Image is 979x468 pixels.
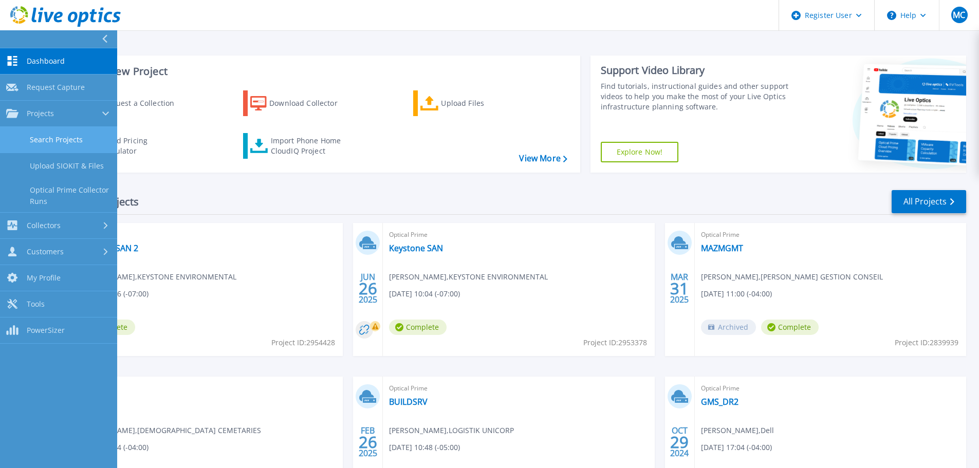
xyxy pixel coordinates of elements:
a: Explore Now! [601,142,679,162]
div: JUN 2025 [358,270,378,307]
div: Download Collector [269,93,352,114]
span: 31 [670,284,689,293]
span: [PERSON_NAME] , [PERSON_NAME] GESTION CONSEIL [701,271,883,283]
a: Download Collector [243,90,358,116]
span: 26 [359,284,377,293]
span: Optical Prime [389,229,648,240]
span: Collectors [27,221,61,230]
span: Request Capture [27,83,85,92]
span: Customers [27,247,64,256]
a: BUILDSRV [389,397,428,407]
div: FEB 2025 [358,423,378,461]
div: Find tutorials, instructional guides and other support videos to help you make the most of your L... [601,81,792,112]
div: Cloud Pricing Calculator [101,136,183,156]
a: View More [519,154,567,163]
span: Optical Prime [701,229,960,240]
span: [PERSON_NAME] , [DEMOGRAPHIC_DATA] CEMETARIES [78,425,261,436]
span: Optical Prime [701,383,960,394]
span: Project ID: 2839939 [895,337,958,348]
span: PowerSizer [27,326,65,335]
span: Dashboard [27,57,65,66]
span: [DATE] 10:48 (-05:00) [389,442,460,453]
span: Optical Prime [78,229,337,240]
span: My Profile [27,273,61,283]
span: [DATE] 10:04 (-07:00) [389,288,460,299]
div: Request a Collection [102,93,184,114]
span: Optical Prime [78,383,337,394]
div: Import Phone Home CloudIQ Project [271,136,351,156]
a: GMS_DR2 [701,397,738,407]
span: [PERSON_NAME] , KEYSTONE ENVIRONMENTAL [389,271,548,283]
span: MC [953,11,965,19]
span: 29 [670,438,689,446]
a: Request a Collection [73,90,188,116]
a: Keystone SAN [389,243,443,253]
div: MAR 2025 [670,270,689,307]
span: Optical Prime [389,383,648,394]
span: Tools [27,299,45,309]
span: Projects [27,109,54,118]
span: Archived [701,320,756,335]
span: [PERSON_NAME] , KEYSTONE ENVIRONMENTAL [78,271,236,283]
span: 26 [359,438,377,446]
a: MAZMGMT [701,243,743,253]
div: OCT 2024 [670,423,689,461]
span: Complete [761,320,819,335]
h3: Start a New Project [73,66,567,77]
span: Project ID: 2954428 [271,337,335,348]
span: Project ID: 2953378 [583,337,647,348]
a: Upload Files [413,90,528,116]
span: [DATE] 17:04 (-04:00) [701,442,772,453]
span: Complete [389,320,447,335]
div: Support Video Library [601,64,792,77]
a: All Projects [892,190,966,213]
div: Upload Files [441,93,523,114]
a: Cloud Pricing Calculator [73,133,188,159]
span: [PERSON_NAME] , LOGISTIK UNICORP [389,425,514,436]
span: [PERSON_NAME] , Dell [701,425,774,436]
span: [DATE] 11:00 (-04:00) [701,288,772,299]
